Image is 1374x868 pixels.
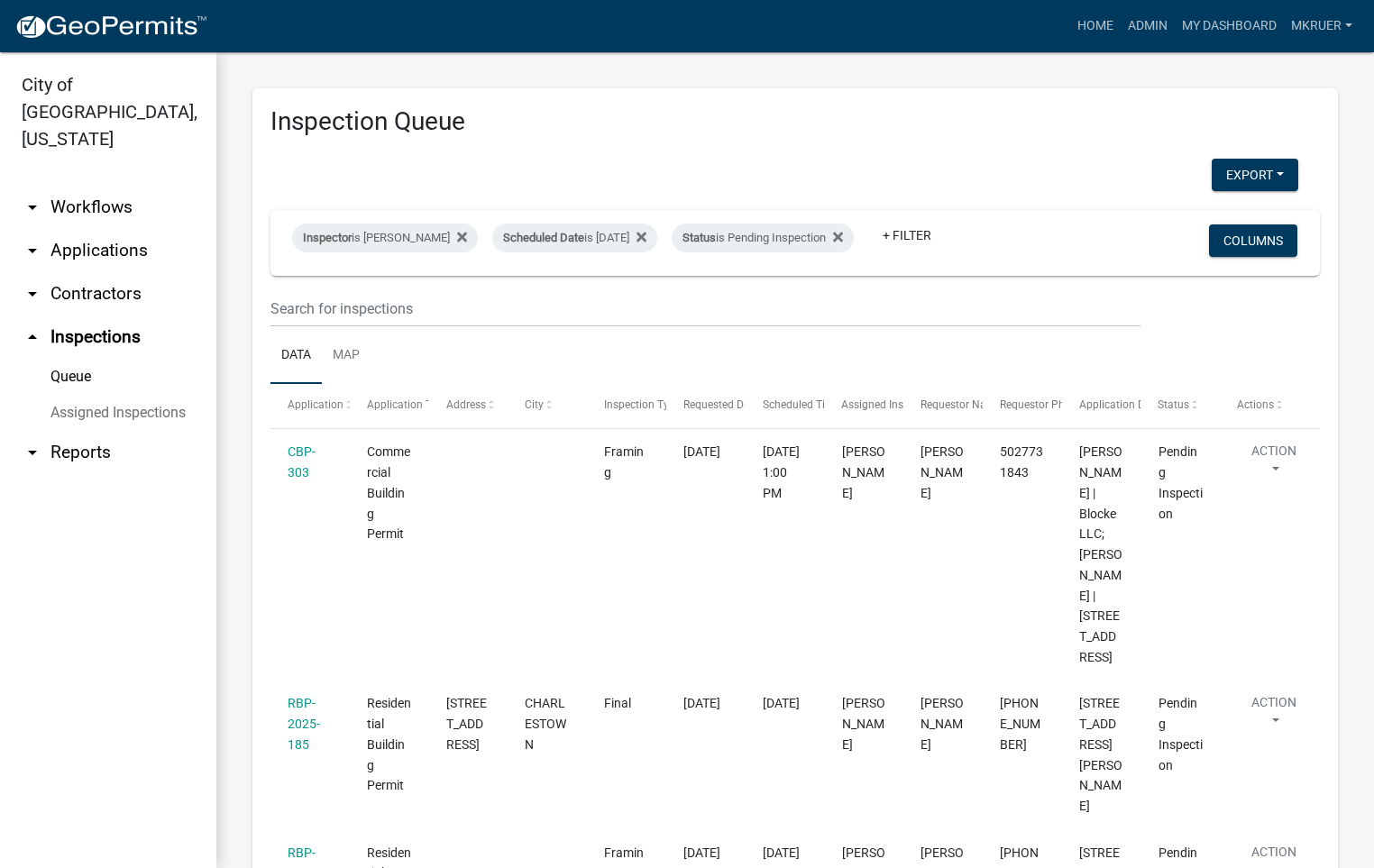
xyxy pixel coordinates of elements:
[525,398,544,411] span: City
[763,398,840,411] span: Scheduled Time
[22,283,43,305] i: arrow_drop_down
[604,398,681,411] span: Inspection Type
[683,398,759,411] span: Requested Date
[682,231,716,244] span: Status
[1079,444,1122,664] span: Jesse Garcia | Blocke LLC; Paul Clements | 300 International Drive, Jeffersonville, IN 47130
[672,224,854,252] div: is Pending Inspection
[1079,696,1122,813] span: 5703 Jennaway Court | Lot 412
[842,444,885,500] span: Mike Kruer
[367,444,410,541] span: Commercial Building Permit
[1000,696,1040,752] span: 502-616-5598
[1062,384,1141,427] datatable-header-cell: Application Description
[525,696,566,752] span: CHARLESTOWN
[1159,444,1203,520] span: Pending Inspection
[350,384,429,427] datatable-header-cell: Application Type
[508,384,587,427] datatable-header-cell: City
[1209,224,1297,257] button: Columns
[22,240,43,261] i: arrow_drop_down
[921,444,964,500] span: Mike Kruer
[1175,9,1284,43] a: My Dashboard
[446,696,487,752] span: 5703 JENN WAY COURT
[22,442,43,463] i: arrow_drop_down
[1159,398,1190,411] span: Status
[903,384,983,427] datatable-header-cell: Requestor Name
[22,326,43,348] i: arrow_drop_up
[983,384,1062,427] datatable-header-cell: Requestor Phone
[842,398,935,411] span: Assigned Inspector
[1000,398,1083,411] span: Requestor Phone
[683,444,720,459] span: 09/18/2025
[604,444,644,480] span: Framing
[503,231,584,244] span: Scheduled Date
[322,327,371,385] a: Map
[763,693,807,714] div: [DATE]
[367,398,449,411] span: Application Type
[1140,384,1220,427] datatable-header-cell: Status
[746,384,825,427] datatable-header-cell: Scheduled Time
[270,290,1140,327] input: Search for inspections
[1237,398,1274,411] span: Actions
[288,398,343,411] span: Application
[683,845,720,860] span: 09/24/2025
[1212,159,1298,191] button: Export
[292,224,478,252] div: is [PERSON_NAME]
[446,398,486,411] span: Address
[842,696,885,752] span: Mike Kruer
[921,398,1002,411] span: Requestor Name
[270,327,322,385] a: Data
[1220,384,1299,427] datatable-header-cell: Actions
[763,843,807,863] div: [DATE]
[604,696,631,710] span: Final
[303,231,352,244] span: Inspector
[270,384,350,427] datatable-header-cell: Application
[429,384,508,427] datatable-header-cell: Address
[868,219,946,251] a: + Filter
[763,442,807,503] div: [DATE] 1:00 PM
[1000,444,1043,480] span: 5027731843
[492,224,657,252] div: is [DATE]
[1159,696,1203,772] span: Pending Inspection
[921,696,964,752] span: TROY
[22,196,43,218] i: arrow_drop_down
[1237,442,1311,487] button: Action
[1121,9,1175,43] a: Admin
[1237,693,1311,738] button: Action
[367,696,411,792] span: Residential Building Permit
[587,384,666,427] datatable-header-cell: Inspection Type
[270,106,1320,137] h3: Inspection Queue
[1284,9,1360,43] a: mkruer
[1079,398,1193,411] span: Application Description
[666,384,746,427] datatable-header-cell: Requested Date
[288,444,316,480] a: CBP-303
[824,384,903,427] datatable-header-cell: Assigned Inspector
[683,696,720,710] span: 09/24/2025
[288,696,320,752] a: RBP-2025-185
[1070,9,1121,43] a: Home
